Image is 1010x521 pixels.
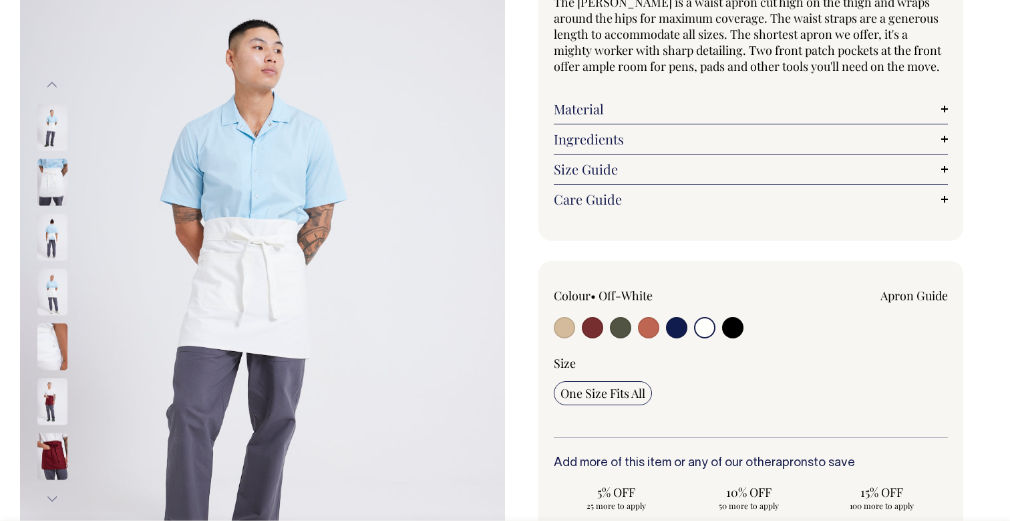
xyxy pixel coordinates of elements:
[37,268,67,315] img: off-white
[554,288,711,304] div: Colour
[554,131,948,147] a: Ingredients
[554,191,948,207] a: Care Guide
[37,213,67,260] img: off-white
[37,433,67,480] img: burgundy
[37,159,67,205] img: off-white
[42,484,62,514] button: Next
[554,457,948,470] h6: Add more of this item or any of our other to save
[37,378,67,425] img: burgundy
[554,161,948,177] a: Size Guide
[42,70,62,100] button: Previous
[560,484,672,500] span: 5% OFF
[554,381,652,405] input: One Size Fits All
[693,500,805,511] span: 50 more to apply
[560,500,672,511] span: 25 more to apply
[776,457,814,469] a: aprons
[819,480,944,515] input: 15% OFF 100 more to apply
[560,385,645,401] span: One Size Fits All
[693,484,805,500] span: 10% OFF
[599,288,653,304] label: Off-White
[591,288,596,304] span: •
[554,355,948,371] div: Size
[554,480,679,515] input: 5% OFF 25 more to apply
[826,484,937,500] span: 15% OFF
[687,480,812,515] input: 10% OFF 50 more to apply
[554,101,948,117] a: Material
[880,288,948,304] a: Apron Guide
[37,104,67,150] img: off-white
[826,500,937,511] span: 100 more to apply
[37,323,67,370] img: off-white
